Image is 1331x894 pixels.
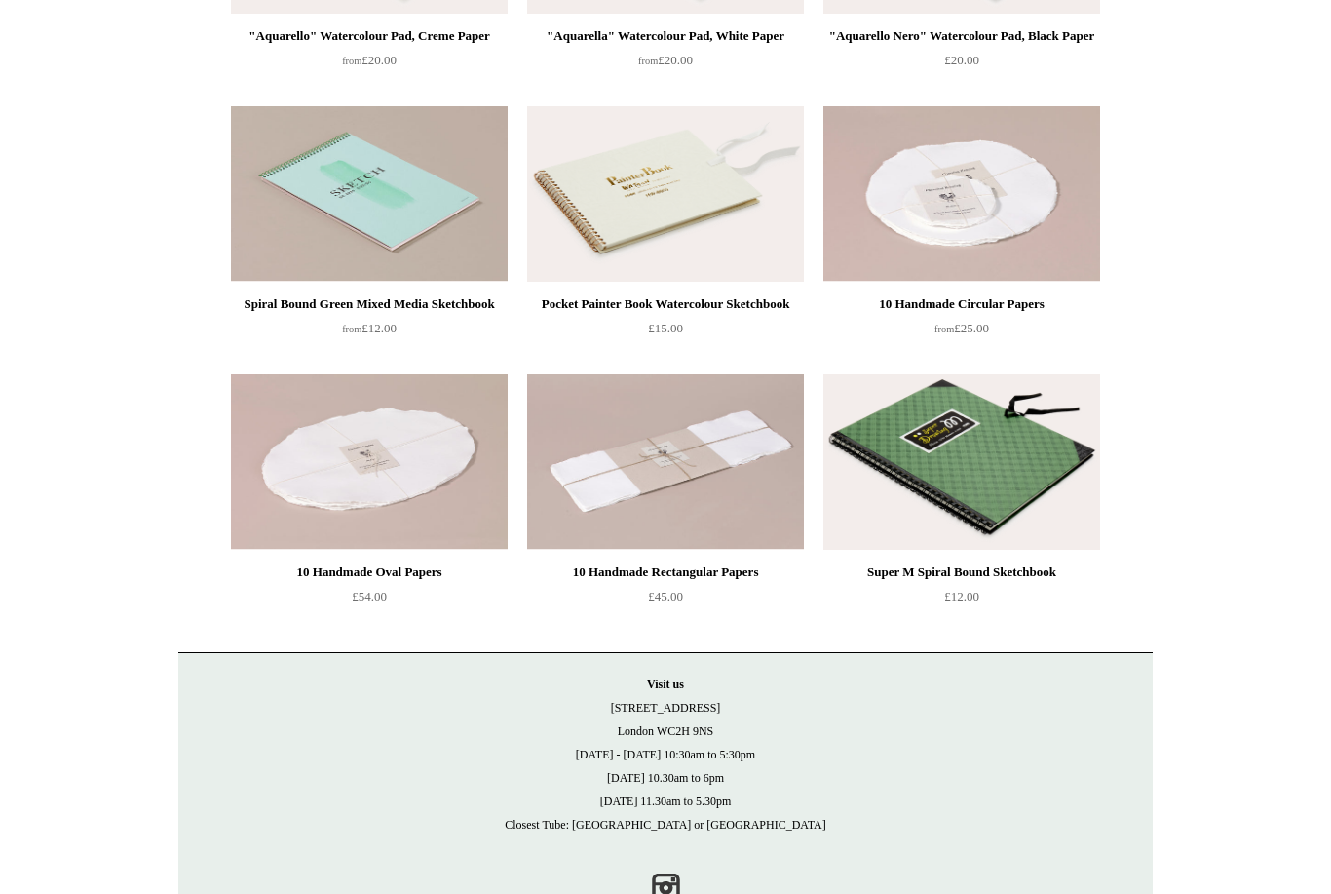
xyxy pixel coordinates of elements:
p: [STREET_ADDRESS] London WC2H 9NS [DATE] - [DATE] 10:30am to 5:30pm [DATE] 10.30am to 6pm [DATE] 1... [198,673,1133,836]
div: "Aquarello Nero" Watercolour Pad, Black Paper [828,24,1095,48]
div: Super M Spiral Bound Sketchbook [828,561,1095,584]
img: 10 Handmade Oval Papers [231,374,508,550]
a: Super M Spiral Bound Sketchbook £12.00 [823,561,1100,641]
a: 10 Handmade Rectangular Papers 10 Handmade Rectangular Papers [527,374,804,550]
span: from [934,324,954,334]
span: £12.00 [342,321,397,335]
div: Spiral Bound Green Mixed Media Sketchbook [236,292,503,316]
img: Spiral Bound Green Mixed Media Sketchbook [231,106,508,282]
a: "Aquarello" Watercolour Pad, Creme Paper from£20.00 [231,24,508,104]
span: £20.00 [944,53,979,67]
span: from [342,324,361,334]
div: Pocket Painter Book Watercolour Sketchbook [532,292,799,316]
span: from [638,56,658,66]
a: Pocket Painter Book Watercolour Sketchbook £15.00 [527,292,804,372]
a: "Aquarella" Watercolour Pad, White Paper from£20.00 [527,24,804,104]
span: £45.00 [648,589,683,603]
div: 10 Handmade Circular Papers [828,292,1095,316]
img: Super M Spiral Bound Sketchbook [823,374,1100,550]
img: 10 Handmade Rectangular Papers [527,374,804,550]
div: "Aquarella" Watercolour Pad, White Paper [532,24,799,48]
a: 10 Handmade Rectangular Papers £45.00 [527,561,804,641]
span: £54.00 [352,589,387,603]
a: 10 Handmade Oval Papers 10 Handmade Oval Papers [231,374,508,550]
span: £20.00 [638,53,693,67]
span: £25.00 [934,321,989,335]
a: Super M Spiral Bound Sketchbook Super M Spiral Bound Sketchbook [823,374,1100,550]
a: 10 Handmade Oval Papers £54.00 [231,561,508,641]
div: "Aquarello" Watercolour Pad, Creme Paper [236,24,503,48]
a: 10 Handmade Circular Papers 10 Handmade Circular Papers [823,106,1100,282]
a: Spiral Bound Green Mixed Media Sketchbook Spiral Bound Green Mixed Media Sketchbook [231,106,508,282]
span: £20.00 [342,53,397,67]
img: 10 Handmade Circular Papers [823,106,1100,282]
strong: Visit us [647,678,684,691]
img: Pocket Painter Book Watercolour Sketchbook [527,106,804,282]
div: 10 Handmade Oval Papers [236,561,503,584]
span: £15.00 [648,321,683,335]
a: Spiral Bound Green Mixed Media Sketchbook from£12.00 [231,292,508,372]
a: 10 Handmade Circular Papers from£25.00 [823,292,1100,372]
span: from [342,56,361,66]
div: 10 Handmade Rectangular Papers [532,561,799,584]
span: £12.00 [944,589,979,603]
a: Pocket Painter Book Watercolour Sketchbook Pocket Painter Book Watercolour Sketchbook [527,106,804,282]
a: "Aquarello Nero" Watercolour Pad, Black Paper £20.00 [823,24,1100,104]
